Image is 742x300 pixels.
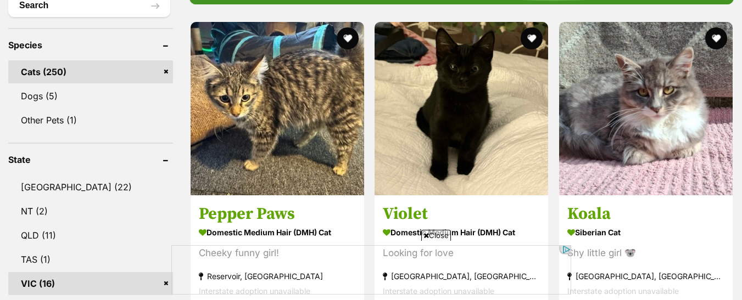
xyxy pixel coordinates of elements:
[8,176,173,199] a: [GEOGRAPHIC_DATA] (22)
[567,203,724,224] h3: Koala
[8,224,173,247] a: QLD (11)
[375,22,548,195] img: Violet - Domestic Medium Hair (DMH) Cat
[521,27,543,49] button: favourite
[567,269,724,284] strong: [GEOGRAPHIC_DATA], [GEOGRAPHIC_DATA]
[705,27,727,49] button: favourite
[421,230,451,241] span: Close
[8,248,173,271] a: TAS (1)
[383,203,540,224] h3: Violet
[8,272,173,295] a: VIC (16)
[8,84,173,107] a: Dogs (5)
[567,224,724,240] strong: Siberian Cat
[8,40,173,50] header: Species
[559,22,733,195] img: Koala - Siberian Cat
[337,27,359,49] button: favourite
[8,200,173,223] a: NT (2)
[199,203,356,224] h3: Pepper Paws
[8,60,173,83] a: Cats (250)
[383,224,540,240] strong: Domestic Medium Hair (DMH) Cat
[191,22,364,195] img: Pepper Paws - Domestic Medium Hair (DMH) Cat
[8,155,173,165] header: State
[171,245,571,295] iframe: Advertisement
[567,286,679,296] span: Interstate adoption unavailable
[199,224,356,240] strong: Domestic Medium Hair (DMH) Cat
[567,246,724,261] div: Shy little girl 🐨
[8,109,173,132] a: Other Pets (1)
